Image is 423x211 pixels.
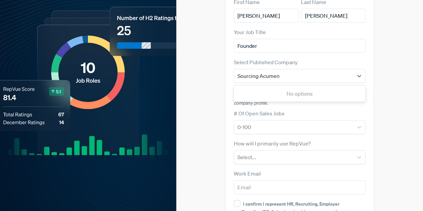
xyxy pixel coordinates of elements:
input: First Name [234,9,298,23]
label: Select Published Company [234,58,298,66]
label: How will I primarily use RepVue? [234,139,311,147]
label: Work Email [234,170,261,178]
input: Title [234,39,366,53]
label: Your Job Title [234,28,266,36]
div: No options [234,87,366,100]
label: # Of Open Sales Jobs [234,109,285,117]
input: Last Name [301,9,365,23]
input: Email [234,180,366,194]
